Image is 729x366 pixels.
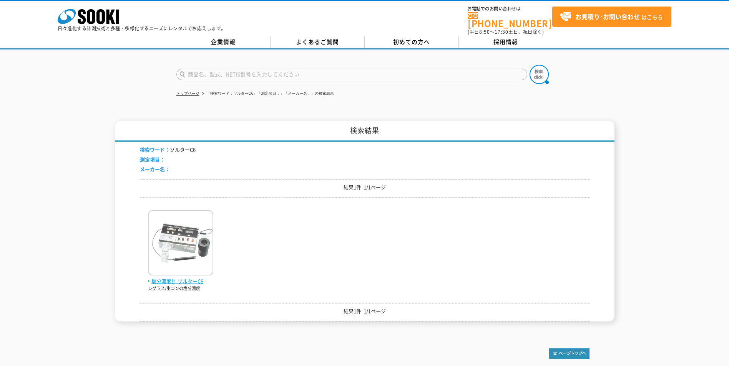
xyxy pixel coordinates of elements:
span: (平日 ～ 土日、祝日除く) [468,28,544,35]
span: 17:30 [495,28,508,35]
span: 測定項目： [140,156,165,163]
h1: 検索結果 [115,121,614,142]
p: 結果1件 1/1ページ [140,183,590,191]
img: ソルターC6 [148,210,213,277]
input: 商品名、型式、NETIS番号を入力してください [176,69,527,80]
p: レグラス/生コンの塩分濃度 [148,285,213,292]
a: よくあるご質問 [271,36,365,48]
li: 「検索ワード：ソルターC6」「測定項目：」「メーカー名：」の検索結果 [201,90,334,98]
strong: お見積り･お問い合わせ [575,12,640,21]
a: 塩分濃度計 ソルターC6 [148,269,213,285]
a: 採用情報 [459,36,553,48]
li: ソルターC6 [140,146,196,154]
a: お見積り･お問い合わせはこちら [552,7,671,27]
span: 塩分濃度計 ソルターC6 [148,277,213,285]
a: 企業情報 [176,36,271,48]
span: 8:50 [479,28,490,35]
span: 初めての方へ [393,38,430,46]
p: 日々進化する計測技術と多種・多様化するニーズにレンタルでお応えします。 [58,26,226,31]
a: トップページ [176,91,199,96]
span: メーカー名： [140,165,170,173]
span: お電話でのお問い合わせは [468,7,552,11]
p: 結果1件 1/1ページ [140,307,590,315]
img: トップページへ [549,348,590,359]
img: btn_search.png [530,65,549,84]
span: はこちら [560,11,663,23]
span: 検索ワード： [140,146,170,153]
a: [PHONE_NUMBER] [468,12,552,28]
a: 初めての方へ [365,36,459,48]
